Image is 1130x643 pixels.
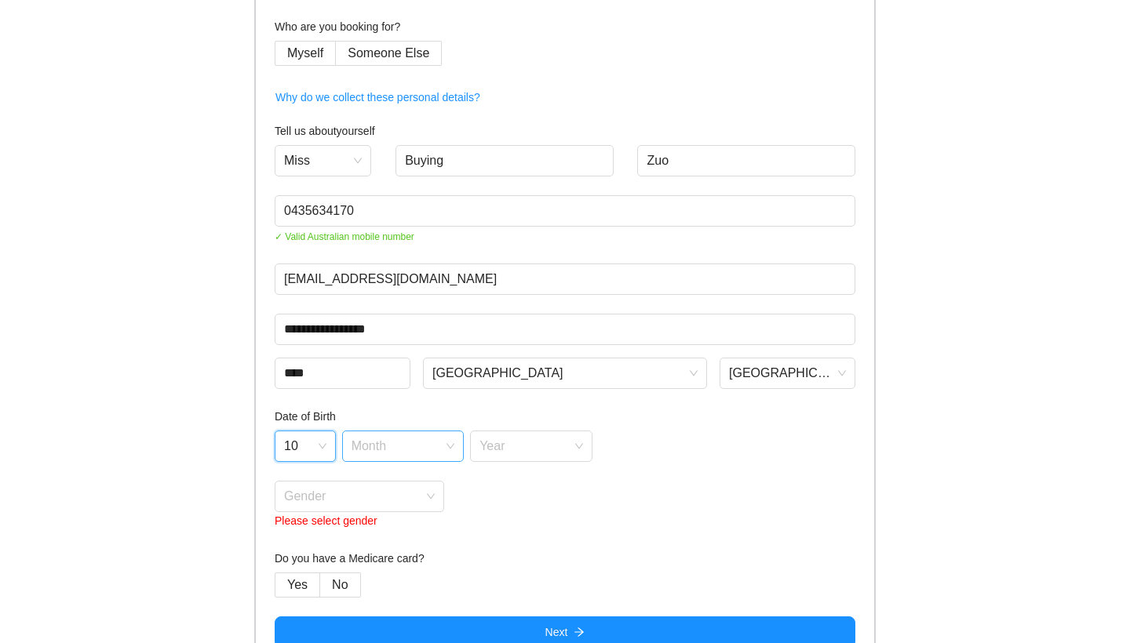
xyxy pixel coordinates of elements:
span: Next [545,623,568,641]
span: ✓ Valid Australian mobile number [275,230,855,245]
input: Phone Number [275,195,855,227]
h4: Do you have a Medicare card? [275,550,855,567]
input: Last Name [637,145,855,176]
button: Why do we collect these personal details? [275,85,481,110]
span: Someone Else [348,46,429,60]
input: Email [275,263,855,295]
h4: Tell us about yourself [275,122,855,140]
input: First Name [395,145,614,176]
span: Miss [284,149,362,173]
span: Why do we collect these personal details? [275,89,480,106]
span: South Brisbane [432,361,698,385]
h4: Who are you booking for? [275,18,855,35]
span: Yes [287,578,308,591]
span: arrow-right [574,627,585,639]
span: Myself [287,46,323,60]
span: Queensland [729,361,846,385]
span: No [332,578,348,591]
div: Please select gender [275,512,444,529]
span: 10 [284,434,326,458]
h4: Date of Birth [275,408,855,425]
